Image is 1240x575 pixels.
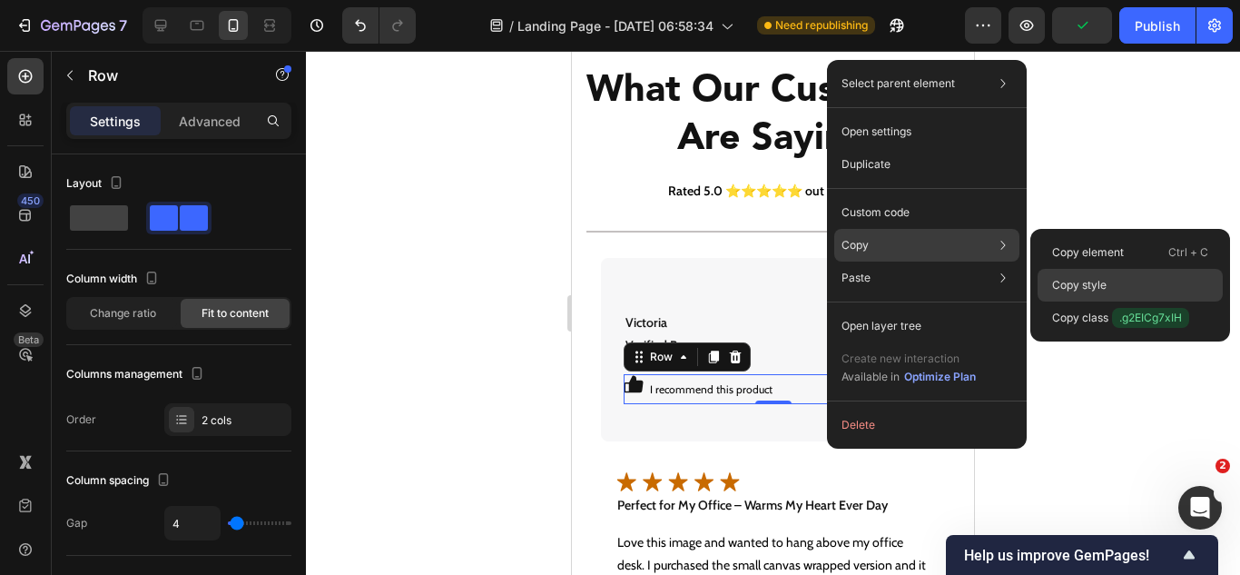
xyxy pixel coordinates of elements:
[775,17,868,34] span: Need republishing
[841,75,955,92] p: Select parent element
[90,305,156,322] span: Change ratio
[66,515,87,531] div: Gap
[7,7,135,44] button: 7
[1119,7,1196,44] button: Publish
[14,332,44,347] div: Beta
[66,411,96,428] div: Order
[841,318,921,334] p: Open layer tree
[165,507,220,540] input: Auto
[834,409,1019,441] button: Delete
[517,16,713,35] span: Landing Page - [DATE] 06:58:34
[841,350,977,368] p: Create new interaction
[88,64,242,86] p: Row
[66,362,208,387] div: Columns management
[1112,308,1189,328] span: .g2EICg7xIH
[1178,486,1222,530] iframe: Intercom live chat
[119,15,127,36] p: 7
[179,112,241,131] p: Advanced
[964,547,1178,564] span: Help us improve GemPages!
[1215,459,1230,473] span: 2
[1052,277,1107,293] p: Copy style
[1052,308,1189,328] p: Copy class
[202,305,269,322] span: Fit to content
[841,156,891,173] p: Duplicate
[66,172,127,196] div: Layout
[66,469,174,493] div: Column spacing
[1135,16,1180,35] div: Publish
[1052,244,1124,261] p: Copy element
[90,112,141,131] p: Settings
[841,270,871,286] p: Paste
[509,16,514,35] span: /
[841,124,911,140] p: Open settings
[342,7,416,44] div: Undo/Redo
[841,204,910,221] p: Custom code
[904,369,976,385] div: Optimize Plan
[572,51,974,575] iframe: Design area
[964,544,1200,566] button: Show survey - Help us improve GemPages!
[202,412,287,429] div: 2 cols
[17,193,44,208] div: 450
[841,237,869,253] p: Copy
[1168,243,1208,262] p: Ctrl + C
[66,267,162,292] div: Column width
[903,368,977,386] button: Optimize Plan
[841,370,900,383] span: Available in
